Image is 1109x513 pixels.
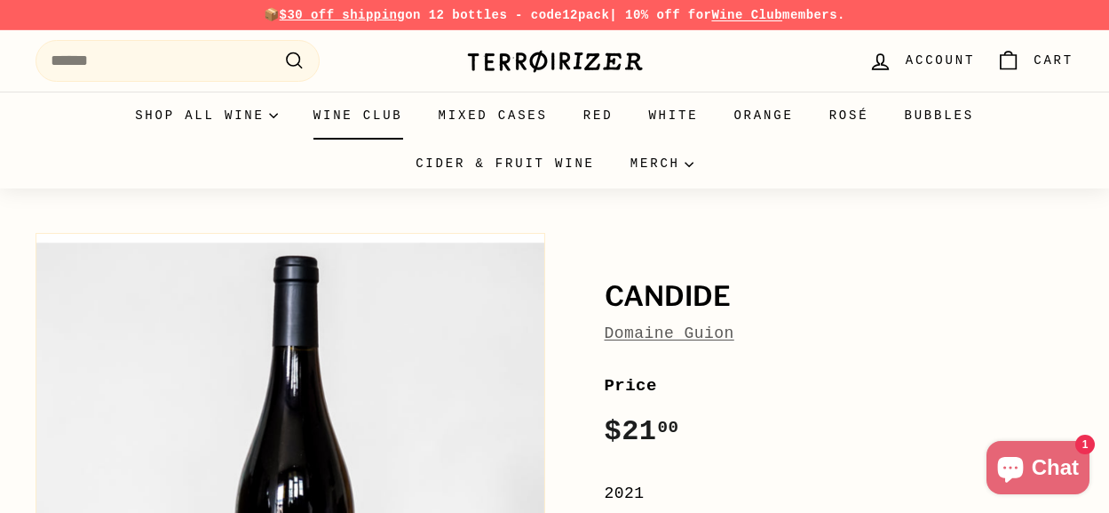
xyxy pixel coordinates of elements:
a: Account [858,35,986,87]
label: Price [605,373,1074,399]
a: Domaine Guion [605,325,734,342]
span: Cart [1034,51,1073,70]
summary: Merch [613,140,711,188]
h1: Candide [605,282,1074,312]
span: $21 [605,415,679,448]
a: Rosé [812,92,887,140]
a: Wine Club [296,92,421,140]
inbox-online-store-chat: Shopify online store chat [981,441,1095,499]
p: 📦 on 12 bottles - code | 10% off for members. [36,5,1073,25]
div: 2021 [605,481,1074,507]
a: Cart [986,35,1084,87]
a: Cider & Fruit Wine [398,140,613,188]
summary: Shop all wine [117,92,296,140]
a: Wine Club [711,8,782,22]
a: White [630,92,716,140]
span: $30 off shipping [280,8,406,22]
a: Bubbles [886,92,991,140]
span: Account [906,51,975,70]
sup: 00 [657,418,678,437]
a: Red [566,92,631,140]
strong: 12pack [562,8,609,22]
a: Orange [716,92,811,140]
a: Mixed Cases [421,92,566,140]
